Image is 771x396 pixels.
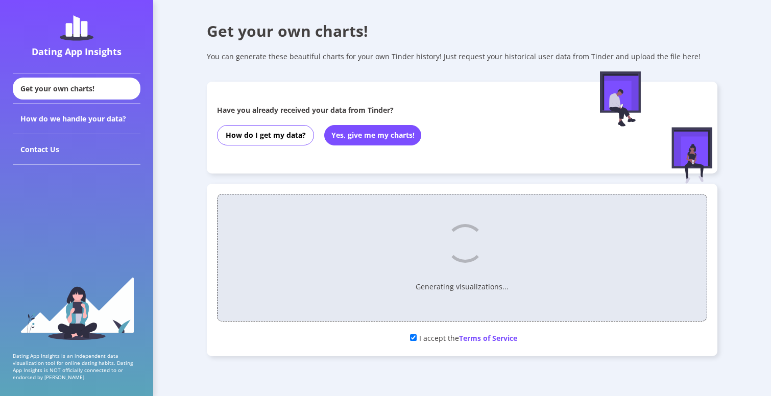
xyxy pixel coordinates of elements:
div: How do we handle your data? [13,104,140,134]
div: Have you already received your data from Tinder? [217,105,560,115]
img: female-figure-sitting.afd5d174.svg [671,127,712,184]
img: sidebar_girl.91b9467e.svg [19,276,134,340]
img: male-figure-sitting.c9faa881.svg [600,71,641,127]
div: Contact Us [13,134,140,165]
div: I accept the [217,329,707,346]
button: How do I get my data? [217,125,314,145]
p: Generating visualizations... [416,282,509,291]
div: Get your own charts! [13,78,140,100]
img: dating-app-insights-logo.5abe6921.svg [60,15,93,41]
div: You can generate these beautiful charts for your own Tinder history! Just request your historical... [207,52,717,61]
button: Yes, give me my charts! [324,125,421,145]
div: Get your own charts! [207,20,717,41]
p: Dating App Insights is an independent data visualization tool for online dating habits. Dating Ap... [13,352,140,381]
div: Dating App Insights [15,45,138,58]
span: Terms of Service [459,333,517,343]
